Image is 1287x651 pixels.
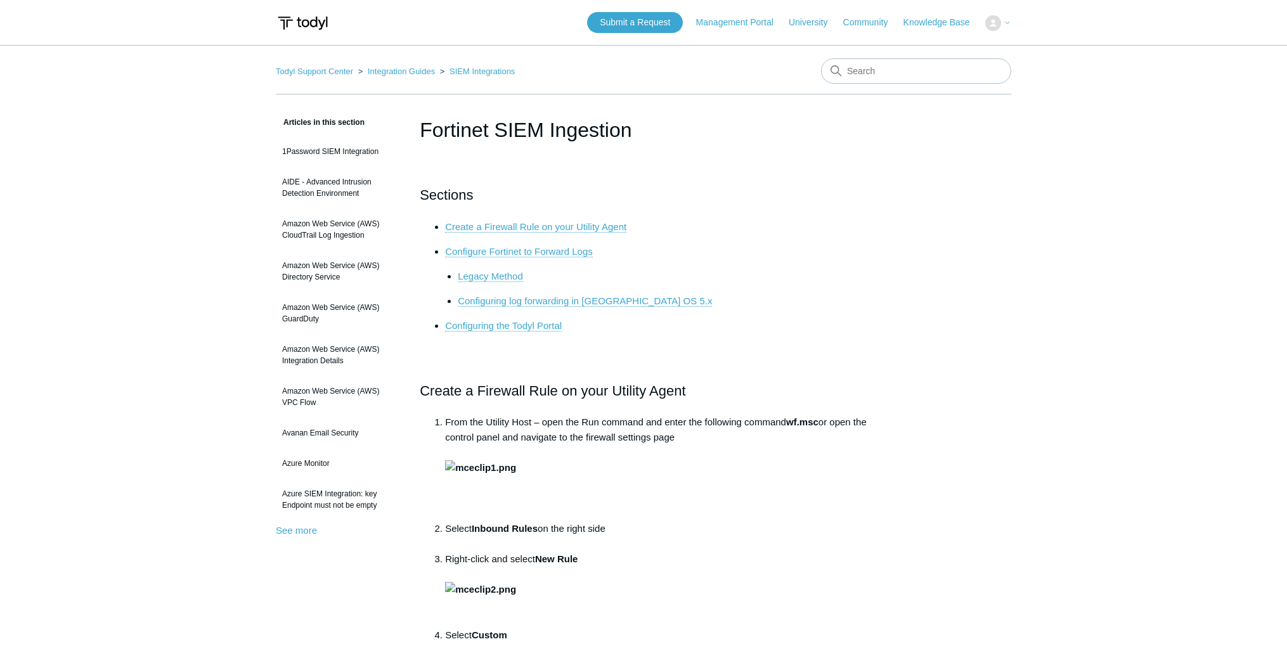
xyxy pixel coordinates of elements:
[445,221,626,233] a: Create a Firewall Rule on your Utility Agent
[445,460,516,475] img: mceclip1.png
[276,118,365,127] span: Articles in this section
[789,16,840,29] a: University
[843,16,901,29] a: Community
[420,115,867,145] h1: Fortinet SIEM Ingestion
[821,58,1011,84] input: Search
[445,246,593,257] a: Configure Fortinet to Forward Logs
[276,379,401,415] a: Amazon Web Service (AWS) VPC Flow
[472,629,507,640] strong: Custom
[276,67,356,76] li: Todyl Support Center
[276,451,401,475] a: Azure Monitor
[276,254,401,289] a: Amazon Web Service (AWS) Directory Service
[276,11,330,35] img: Todyl Support Center Help Center home page
[472,523,538,534] strong: Inbound Rules
[449,67,515,76] a: SIEM Integrations
[420,380,867,402] h2: Create a Firewall Rule on your Utility Agent
[445,582,516,597] img: mceclip2.png
[445,415,867,521] li: From the Utility Host – open the Run command and enter the following command or open the control ...
[356,67,437,76] li: Integration Guides
[276,482,401,517] a: Azure SIEM Integration: key Endpoint must not be empty
[786,416,818,427] strong: wf.msc
[276,295,401,331] a: Amazon Web Service (AWS) GuardDuty
[458,295,712,307] a: Configuring log forwarding in [GEOGRAPHIC_DATA] OS 5.x
[535,553,578,564] strong: New Rule
[276,170,401,205] a: AIDE - Advanced Intrusion Detection Environment
[437,67,515,76] li: SIEM Integrations
[276,337,401,373] a: Amazon Web Service (AWS) Integration Details
[445,521,867,551] li: Select on the right side
[276,525,317,536] a: See more
[420,184,867,206] h2: Sections
[903,16,983,29] a: Knowledge Base
[276,67,353,76] a: Todyl Support Center
[276,139,401,164] a: 1Password SIEM Integration
[458,271,523,282] a: Legacy Method
[696,16,786,29] a: Management Portal
[276,421,401,445] a: Avanan Email Security
[445,320,562,332] a: Configuring the Todyl Portal
[587,12,683,33] a: Submit a Request
[445,551,867,628] li: Right-click and select
[276,212,401,247] a: Amazon Web Service (AWS) CloudTrail Log Ingestion
[368,67,435,76] a: Integration Guides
